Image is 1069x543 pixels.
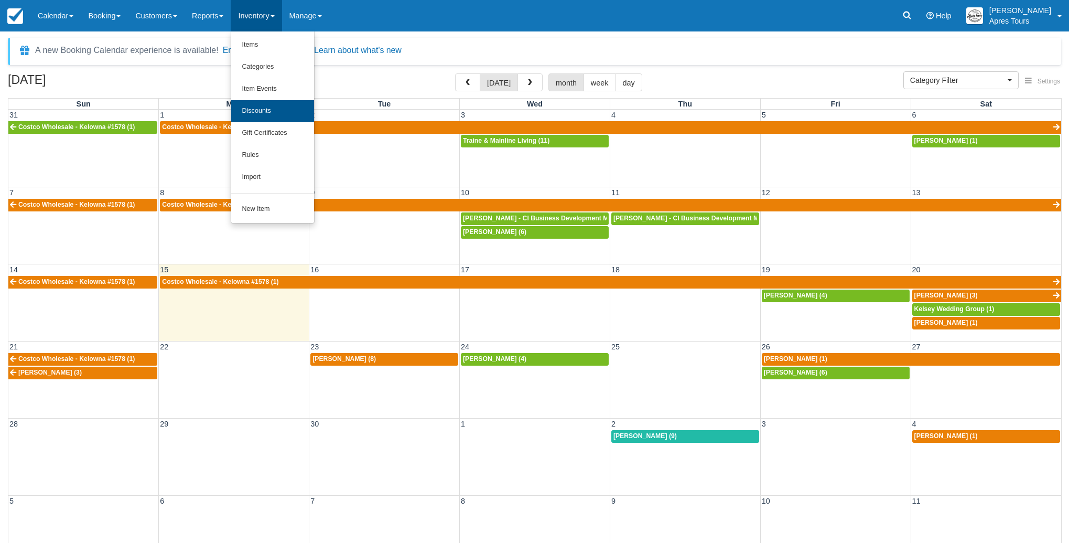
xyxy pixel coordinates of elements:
[914,292,978,299] span: [PERSON_NAME] (3)
[584,73,616,91] button: week
[989,5,1051,16] p: [PERSON_NAME]
[762,367,910,379] a: [PERSON_NAME] (6)
[463,137,549,144] span: Traine & Mainline Living (11)
[314,46,402,55] a: Learn about what's new
[460,343,470,351] span: 24
[914,319,978,326] span: [PERSON_NAME] (1)
[8,276,157,289] a: Costco Wholesale - Kelowna #1578 (1)
[912,317,1060,329] a: [PERSON_NAME] (1)
[936,12,952,20] span: Help
[678,100,692,108] span: Thu
[8,367,157,379] a: [PERSON_NAME] (3)
[461,353,609,366] a: [PERSON_NAME] (4)
[160,276,1061,289] a: Costco Wholesale - Kelowna #1578 (1)
[610,343,621,351] span: 25
[980,100,992,108] span: Sat
[8,353,157,366] a: Costco Wholesale - Kelowna #1578 (1)
[460,265,470,274] span: 17
[911,497,922,505] span: 11
[460,497,466,505] span: 8
[231,144,314,166] a: Rules
[761,497,771,505] span: 10
[159,265,169,274] span: 15
[1019,74,1066,89] button: Settings
[35,44,219,57] div: A new Booking Calendar experience is available!
[903,71,1019,89] button: Category Filter
[966,7,983,24] img: A1
[912,303,1060,316] a: Kelsey Wedding Group (1)
[761,111,767,119] span: 5
[610,188,621,197] span: 11
[8,73,141,93] h2: [DATE]
[8,265,19,274] span: 14
[223,45,304,56] button: Enable New Calendar
[231,78,314,100] a: Item Events
[764,355,827,363] span: [PERSON_NAME] (1)
[159,497,165,505] span: 6
[226,100,242,108] span: Mon
[762,353,1060,366] a: [PERSON_NAME] (1)
[613,215,790,222] span: [PERSON_NAME] - CI Business Development Manager (7)
[764,292,827,299] span: [PERSON_NAME] (4)
[460,111,466,119] span: 3
[159,111,165,119] span: 1
[8,121,157,134] a: Costco Wholesale - Kelowna #1578 (1)
[231,166,314,188] a: Import
[460,188,470,197] span: 10
[309,265,320,274] span: 16
[461,212,609,225] a: [PERSON_NAME] - CI Business Development Manager (11)
[159,188,165,197] span: 8
[911,188,922,197] span: 13
[8,420,19,428] span: 28
[312,355,376,363] span: [PERSON_NAME] (8)
[762,290,910,302] a: [PERSON_NAME] (4)
[463,355,526,363] span: [PERSON_NAME] (4)
[7,8,23,24] img: checkfront-main-nav-mini-logo.png
[460,420,466,428] span: 1
[231,56,314,78] a: Categories
[914,137,978,144] span: [PERSON_NAME] (1)
[914,432,978,440] span: [PERSON_NAME] (1)
[162,123,278,131] span: Costco Wholesale - Kelowna #1578 (1)
[309,343,320,351] span: 23
[309,497,316,505] span: 7
[764,369,827,376] span: [PERSON_NAME] (6)
[8,188,15,197] span: 7
[610,111,617,119] span: 4
[912,290,1061,302] a: [PERSON_NAME] (3)
[761,188,771,197] span: 12
[231,34,314,56] a: Items
[18,355,135,363] span: Costco Wholesale - Kelowna #1578 (1)
[18,369,82,376] span: [PERSON_NAME] (3)
[761,420,767,428] span: 3
[911,111,917,119] span: 6
[1038,78,1060,85] span: Settings
[926,12,934,19] i: Help
[910,75,1005,86] span: Category Filter
[610,497,617,505] span: 9
[18,278,135,285] span: Costco Wholesale - Kelowna #1578 (1)
[613,432,677,440] span: [PERSON_NAME] (9)
[159,343,169,351] span: 22
[914,305,995,313] span: Kelsey Wedding Group (1)
[378,100,391,108] span: Tue
[527,100,543,108] span: Wed
[761,265,771,274] span: 19
[830,100,840,108] span: Fri
[77,100,91,108] span: Sun
[463,228,526,236] span: [PERSON_NAME] (6)
[231,198,314,220] a: New Item
[989,16,1051,26] p: Apres Tours
[160,199,1061,211] a: Costco Wholesale - Kelowna #1578 (1)
[8,111,19,119] span: 31
[912,430,1060,443] a: [PERSON_NAME] (1)
[8,199,157,211] a: Costco Wholesale - Kelowna #1578 (1)
[231,31,315,223] ul: Inventory
[162,278,278,285] span: Costco Wholesale - Kelowna #1578 (1)
[8,343,19,351] span: 21
[610,265,621,274] span: 18
[615,73,642,91] button: day
[611,212,759,225] a: [PERSON_NAME] - CI Business Development Manager (7)
[912,135,1060,147] a: [PERSON_NAME] (1)
[159,420,169,428] span: 29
